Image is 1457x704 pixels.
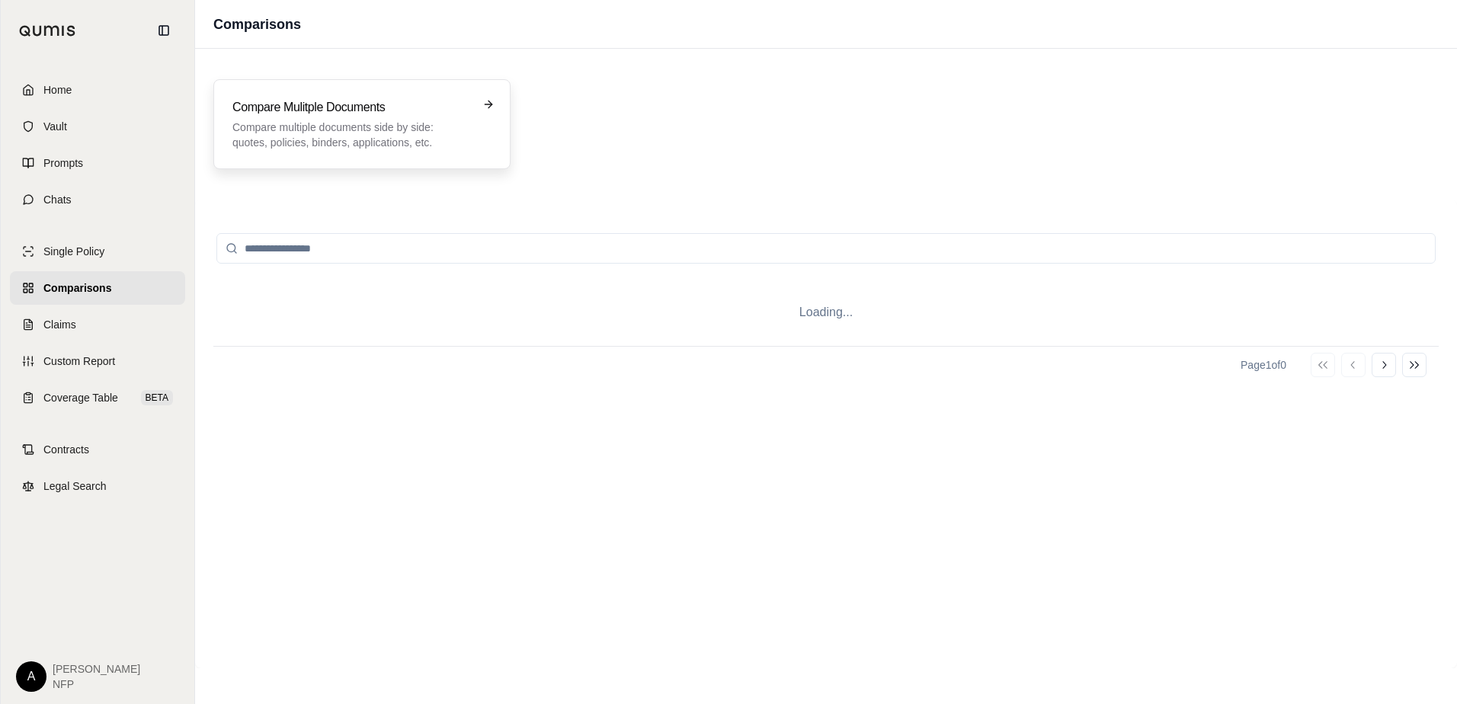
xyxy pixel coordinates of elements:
[10,146,185,180] a: Prompts
[43,192,72,207] span: Chats
[10,344,185,378] a: Custom Report
[213,279,1439,346] div: Loading...
[43,155,83,171] span: Prompts
[43,119,67,134] span: Vault
[43,442,89,457] span: Contracts
[10,308,185,341] a: Claims
[10,110,185,143] a: Vault
[10,469,185,503] a: Legal Search
[152,18,176,43] button: Collapse sidebar
[19,25,76,37] img: Qumis Logo
[53,661,140,677] span: [PERSON_NAME]
[232,120,470,150] p: Compare multiple documents side by side: quotes, policies, binders, applications, etc.
[10,381,185,414] a: Coverage TableBETA
[43,244,104,259] span: Single Policy
[43,478,107,494] span: Legal Search
[53,677,140,692] span: NFP
[213,14,301,35] h1: Comparisons
[10,183,185,216] a: Chats
[16,661,46,692] div: A
[43,317,76,332] span: Claims
[1241,357,1286,373] div: Page 1 of 0
[43,354,115,369] span: Custom Report
[43,390,118,405] span: Coverage Table
[43,82,72,98] span: Home
[43,280,111,296] span: Comparisons
[232,98,470,117] h3: Compare Mulitple Documents
[10,73,185,107] a: Home
[141,390,173,405] span: BETA
[10,235,185,268] a: Single Policy
[10,433,185,466] a: Contracts
[10,271,185,305] a: Comparisons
